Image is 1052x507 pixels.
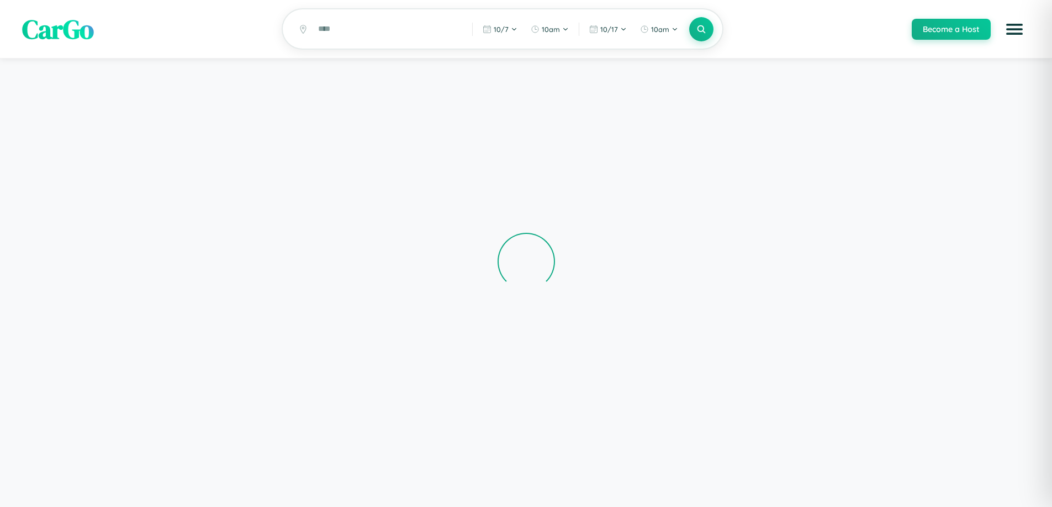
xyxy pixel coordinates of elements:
[542,25,560,34] span: 10am
[635,20,684,38] button: 10am
[494,25,509,34] span: 10 / 7
[600,25,618,34] span: 10 / 17
[999,14,1030,45] button: Open menu
[525,20,574,38] button: 10am
[912,19,991,40] button: Become a Host
[22,11,94,47] span: CarGo
[584,20,632,38] button: 10/17
[477,20,523,38] button: 10/7
[651,25,669,34] span: 10am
